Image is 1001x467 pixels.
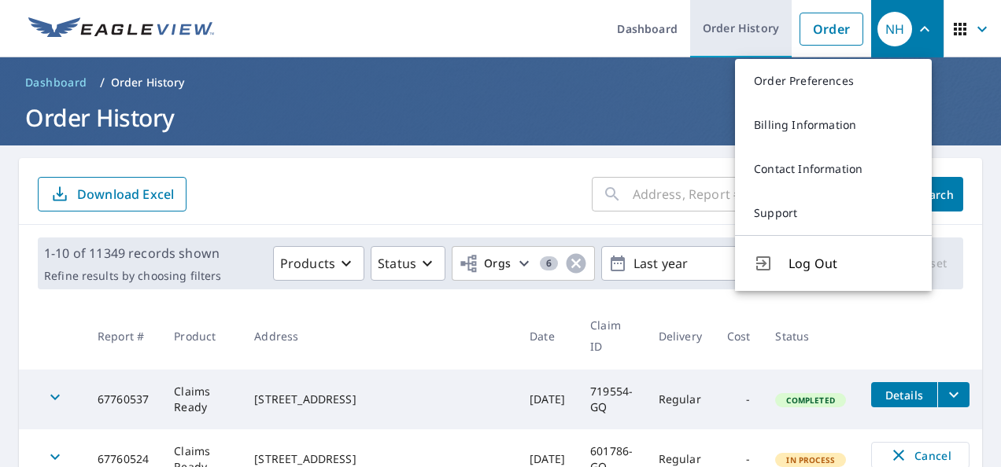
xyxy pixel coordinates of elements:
[161,302,242,370] th: Product
[242,302,517,370] th: Address
[273,246,364,281] button: Products
[871,382,937,407] button: detailsBtn-67760537
[517,302,578,370] th: Date
[877,12,912,46] div: NH
[601,246,837,281] button: Last year
[800,13,863,46] a: Order
[19,70,982,95] nav: breadcrumb
[280,254,335,273] p: Products
[777,454,844,465] span: In Process
[789,254,913,273] span: Log Out
[777,395,844,406] span: Completed
[578,370,646,429] td: 719554-GQ
[371,246,445,281] button: Status
[77,186,174,203] p: Download Excel
[881,388,928,403] span: Details
[715,370,763,429] td: -
[578,302,646,370] th: Claim ID
[540,258,558,269] span: 6
[111,75,185,90] p: Order History
[517,370,578,429] td: [DATE]
[85,370,161,429] td: 67760537
[715,302,763,370] th: Cost
[85,302,161,370] th: Report #
[254,392,504,407] div: [STREET_ADDRESS]
[452,246,595,281] button: Orgs6
[378,254,416,273] p: Status
[646,370,715,429] td: Regular
[459,254,512,274] span: Orgs
[38,177,187,211] button: Download Excel
[19,70,94,95] a: Dashboard
[735,235,932,291] button: Log Out
[735,191,932,235] a: Support
[907,177,963,211] button: Search
[254,451,504,467] div: [STREET_ADDRESS]
[25,75,87,90] span: Dashboard
[44,269,221,283] p: Refine results by choosing filters
[735,147,932,191] a: Contact Information
[627,250,811,278] p: Last year
[161,370,242,429] td: Claims Ready
[100,73,105,92] li: /
[646,302,715,370] th: Delivery
[919,187,951,202] span: Search
[888,446,953,465] span: Cancel
[735,59,932,103] a: Order Preferences
[28,17,214,41] img: EV Logo
[735,103,932,147] a: Billing Information
[44,244,221,263] p: 1-10 of 11349 records shown
[763,302,859,370] th: Status
[937,382,970,407] button: filesDropdownBtn-67760537
[633,172,894,216] input: Address, Report #, Claim ID, etc.
[19,101,982,134] h1: Order History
